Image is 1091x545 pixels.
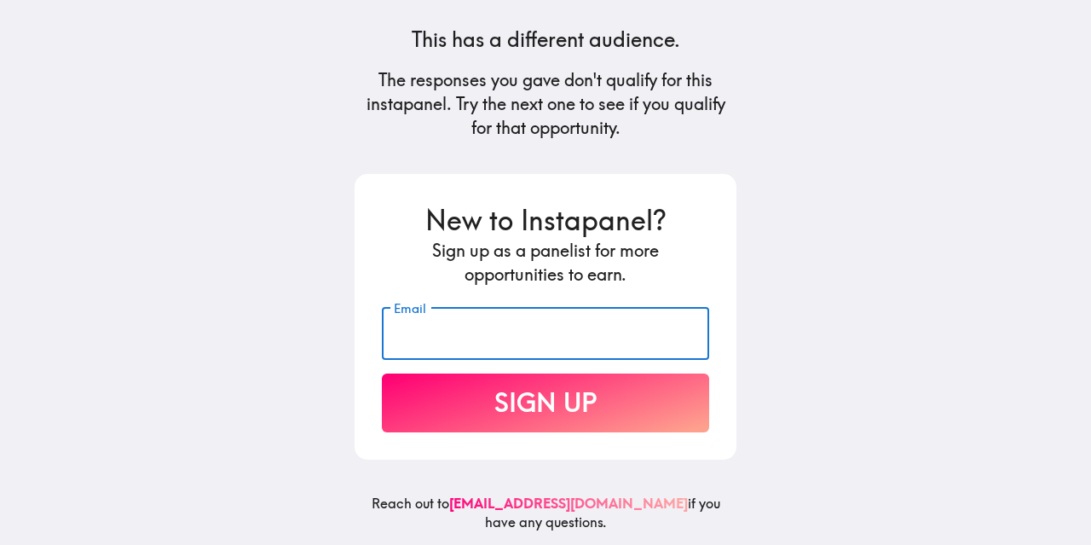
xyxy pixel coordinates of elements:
h5: The responses you gave don't qualify for this instapanel. Try the next one to see if you qualify ... [355,68,736,140]
button: Sign Up [382,374,709,432]
a: [EMAIL_ADDRESS][DOMAIN_NAME] [449,495,688,512]
h5: Sign up as a panelist for more opportunities to earn. [382,239,709,287]
h4: This has a different audience. [412,26,680,55]
label: Email [394,299,426,318]
h3: New to Instapanel? [382,201,709,240]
